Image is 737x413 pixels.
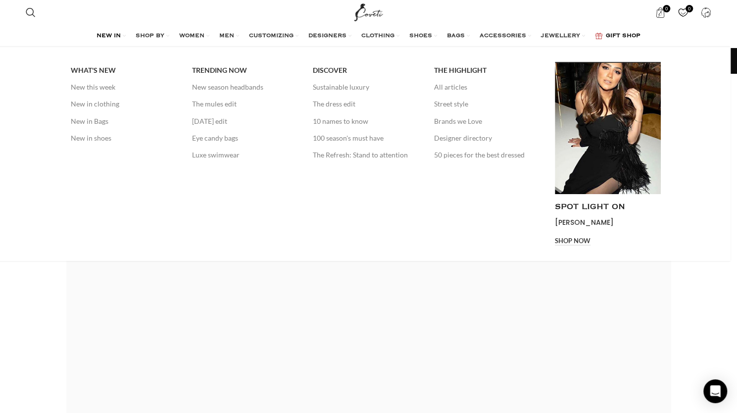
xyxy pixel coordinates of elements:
[361,32,394,40] span: CLOTHING
[595,26,640,46] a: GIFT SHOP
[541,26,585,46] a: JEWELLERY
[219,32,234,40] span: MEN
[434,96,540,112] a: Street style
[606,32,640,40] span: GIFT SHOP
[192,147,298,163] a: Luxe swimwear
[97,32,121,40] span: NEW IN
[541,32,580,40] span: JEWELLERY
[409,32,432,40] span: SHOES
[703,379,727,403] div: Open Intercom Messenger
[447,32,465,40] span: BAGS
[673,2,693,22] a: 0
[136,26,169,46] a: SHOP BY
[595,33,602,39] img: GiftBag
[352,7,385,16] a: Site logo
[673,2,693,22] div: My Wishlist
[192,79,298,96] a: New season headbands
[192,66,247,75] span: TRENDING NOW
[650,2,671,22] a: 0
[686,5,693,12] span: 0
[480,26,531,46] a: ACCESSORIES
[434,113,540,130] a: Brands we Love
[71,96,177,112] a: New in clothing
[192,113,298,130] a: [DATE] edit
[192,130,298,147] a: Eye candy bags
[361,26,399,46] a: CLOTHING
[434,130,540,147] a: Designer directory
[447,26,470,46] a: BAGS
[192,96,298,112] a: The mules edit
[136,32,164,40] span: SHOP BY
[313,79,419,96] a: Sustainable luxury
[308,32,346,40] span: DESIGNERS
[434,79,540,96] a: All articles
[219,26,239,46] a: MEN
[480,32,526,40] span: ACCESSORIES
[71,113,177,130] a: New in Bags
[21,26,716,46] div: Main navigation
[313,147,419,163] a: The Refresh: Stand to attention
[409,26,437,46] a: SHOES
[434,66,486,75] span: THE HIGHLIGHT
[313,96,419,112] a: The dress edit
[97,26,126,46] a: NEW IN
[249,32,294,40] span: CUSTOMIZING
[555,237,590,246] a: Shop now
[434,147,540,163] a: 50 pieces for the best dressed
[308,26,351,46] a: DESIGNERS
[555,218,661,228] p: [PERSON_NAME]
[21,2,41,22] a: Search
[71,79,177,96] a: New this week
[555,202,661,213] h4: SPOT LIGHT ON
[179,26,209,46] a: WOMEN
[71,66,116,75] span: WHAT'S NEW
[555,62,661,194] img: New in mega menu Coveti
[313,130,419,147] a: 100 season's must have
[313,66,347,75] span: DISCOVER
[249,26,298,46] a: CUSTOMIZING
[179,32,204,40] span: WOMEN
[663,5,670,12] span: 0
[71,130,177,147] a: New in shoes
[313,113,419,130] a: 10 names to know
